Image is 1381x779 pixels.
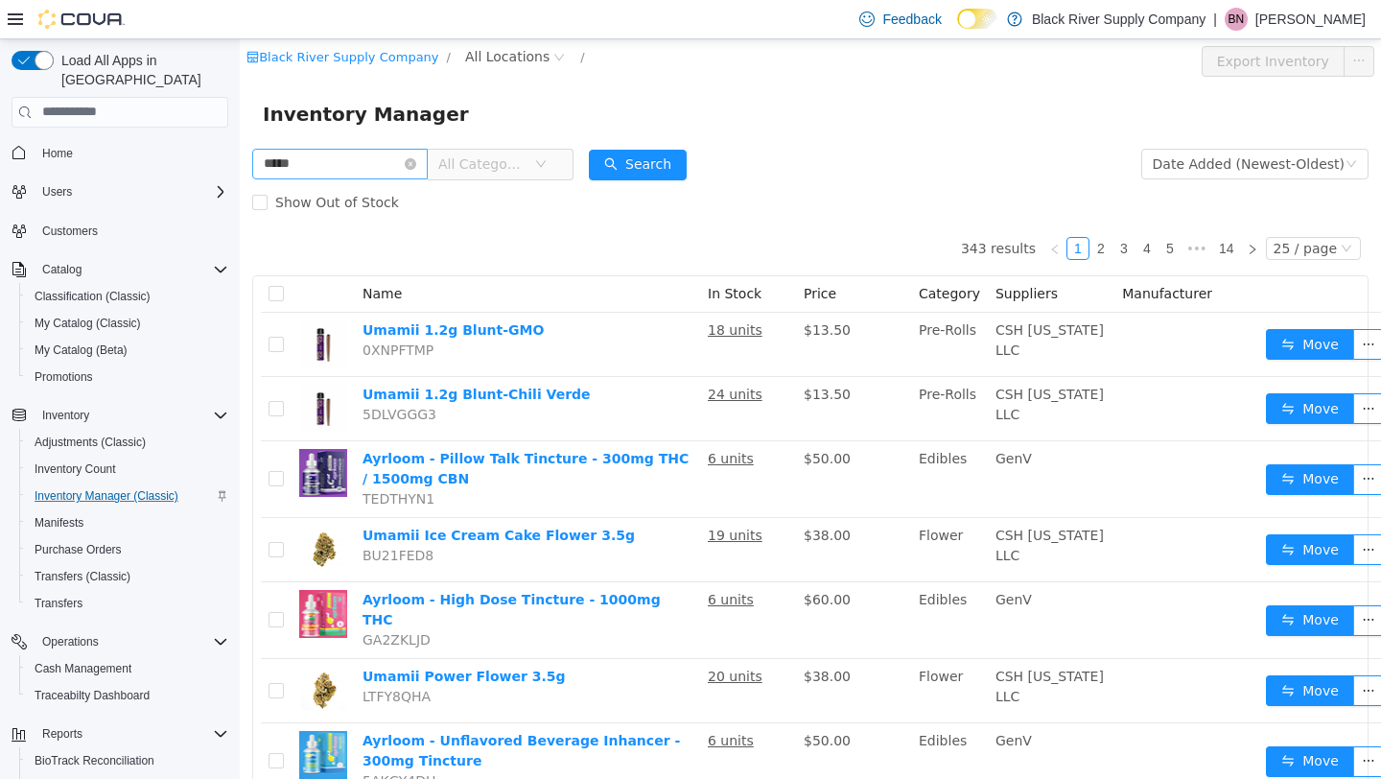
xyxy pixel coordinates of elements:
td: Pre-Rolls [671,273,748,338]
i: icon: shop [7,12,19,24]
span: Customers [35,219,228,243]
li: Next Page [1001,198,1024,221]
td: Flower [671,620,748,684]
span: GenV [756,694,792,709]
span: Inventory Manager (Classic) [27,484,228,508]
u: 19 units [468,488,523,504]
button: Reports [4,720,236,747]
a: Inventory Count [27,458,124,481]
span: Inventory [42,408,89,423]
button: icon: swapMove [1026,566,1114,597]
li: Next 5 Pages [942,198,972,221]
span: $13.50 [564,283,611,298]
span: CSH [US_STATE] LLC [756,283,864,319]
span: $38.00 [564,488,611,504]
button: Adjustments (Classic) [19,429,236,456]
a: Manifests [27,511,91,534]
img: Ayrloom - Unflavored Beverage Inhancer - 300mg Tincture hero shot [59,692,107,740]
button: icon: searchSearch [349,110,447,141]
a: Adjustments (Classic) [27,431,153,454]
span: CSH [US_STATE] LLC [756,347,864,383]
button: icon: swapMove [1026,495,1114,526]
button: Transfers [19,590,236,617]
a: Home [35,142,81,165]
a: Cash Management [27,657,139,680]
span: My Catalog (Beta) [27,339,228,362]
button: icon: ellipsis [1113,495,1144,526]
a: Umamii 1.2g Blunt-Chili Verde [123,347,351,363]
u: 24 units [468,347,523,363]
a: 4 [897,199,918,220]
a: Inventory Manager (Classic) [27,484,186,508]
button: Traceabilty Dashboard [19,682,236,709]
u: 18 units [468,283,523,298]
div: 25 / page [1034,199,1097,220]
div: Brittany Niles [1225,8,1248,31]
a: Ayrloom - High Dose Tincture - 1000mg THC [123,553,421,588]
a: Transfers [27,592,90,615]
li: 2 [850,198,873,221]
span: 5DLVGGG3 [123,367,197,383]
a: Promotions [27,366,101,389]
span: GA2ZKLJD [123,593,191,608]
button: Catalog [35,258,89,281]
span: Promotions [27,366,228,389]
span: GenV [756,553,792,568]
span: Inventory [35,404,228,427]
button: Inventory Manager (Classic) [19,483,236,509]
i: icon: down [1106,119,1117,132]
span: CSH [US_STATE] LLC [756,629,864,665]
button: icon: ellipsis [1113,425,1144,456]
li: Previous Page [804,198,827,221]
u: 6 units [468,694,514,709]
button: icon: ellipsis [1113,566,1144,597]
a: 1 [828,199,849,220]
button: Export Inventory [962,7,1105,37]
span: Inventory Manager [23,59,241,90]
button: Classification (Classic) [19,283,236,310]
span: My Catalog (Beta) [35,342,128,358]
li: 1 [827,198,850,221]
button: Transfers (Classic) [19,563,236,590]
span: Transfers [35,596,82,611]
span: Catalog [42,262,82,277]
span: My Catalog (Classic) [35,316,141,331]
i: icon: left [809,204,821,216]
p: Black River Supply Company [1032,8,1205,31]
span: Category [679,247,740,262]
li: 3 [873,198,896,221]
span: / [340,11,344,25]
td: Edibles [671,402,748,479]
span: Transfers (Classic) [27,565,228,588]
span: LTFY8QHA [123,649,191,665]
span: Customers [42,224,98,239]
button: Manifests [19,509,236,536]
button: icon: ellipsis [1113,290,1144,320]
span: In Stock [468,247,522,262]
span: 0XNPFTMP [123,303,194,319]
i: icon: down [1101,203,1112,217]
span: Inventory Manager (Classic) [35,488,178,504]
div: Date Added (Newest-Oldest) [913,110,1105,139]
img: Umamii 1.2g Blunt-GMO hero shot [59,281,107,329]
a: 3 [874,199,895,220]
a: Customers [35,220,105,243]
span: $50.00 [564,412,611,427]
i: icon: close-circle [165,119,176,130]
span: All Locations [225,7,310,28]
span: CSH [US_STATE] LLC [756,488,864,524]
span: Transfers [27,592,228,615]
span: Price [564,247,597,262]
a: Purchase Orders [27,538,129,561]
span: ••• [942,198,972,221]
a: 5 [920,199,941,220]
img: Umamii Ice Cream Cake Flower 3.5g hero shot [59,486,107,534]
u: 6 units [468,412,514,427]
span: Traceabilty Dashboard [35,688,150,703]
span: BU21FED8 [123,508,194,524]
td: Edibles [671,684,748,761]
span: Adjustments (Classic) [27,431,228,454]
span: TEDTHYN1 [123,452,195,467]
button: Catalog [4,256,236,283]
span: BioTrack Reconciliation [35,753,154,768]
